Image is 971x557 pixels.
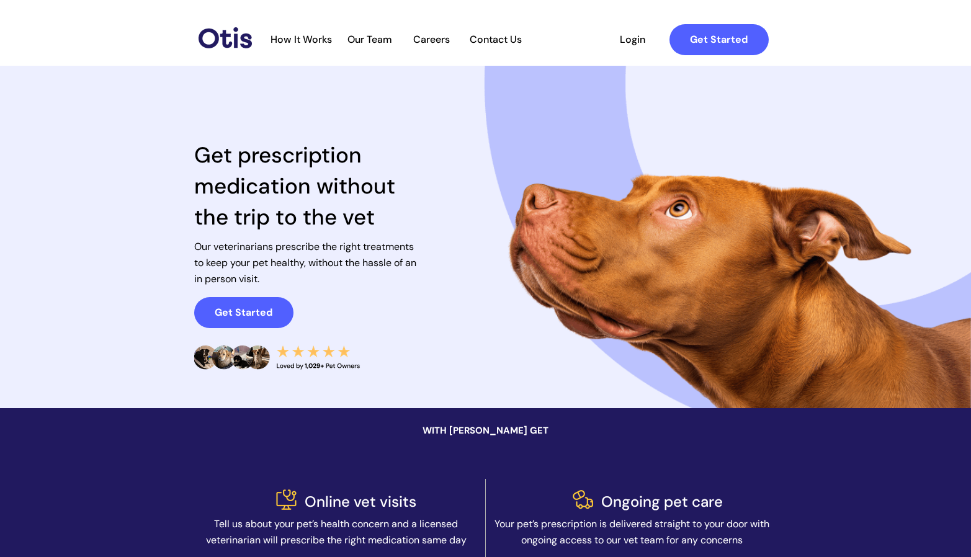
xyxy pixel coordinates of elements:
a: How It Works [264,33,338,46]
span: Our Team [339,33,400,45]
span: WITH [PERSON_NAME] GET [423,424,548,437]
span: How It Works [264,33,338,45]
span: Your pet’s prescription is delivered straight to your door with ongoing access to our vet team fo... [494,517,769,546]
a: Careers [401,33,462,46]
a: Our Team [339,33,400,46]
span: Our veterinarians prescribe the right treatments to keep your pet healthy, without the hassle of ... [194,240,416,285]
span: Login [604,33,661,45]
strong: Get Started [215,306,272,319]
a: Get Started [669,24,769,55]
span: Ongoing pet care [601,492,723,511]
span: Tell us about your pet’s health concern and a licensed veterinarian will prescribe the right medi... [206,517,467,546]
span: Contact Us [463,33,529,45]
a: Contact Us [463,33,529,46]
span: Careers [401,33,462,45]
a: Login [604,24,661,55]
span: Online vet visits [305,492,416,511]
strong: Get Started [690,33,748,46]
a: Get Started [194,297,293,328]
span: Get prescription medication without the trip to the vet [194,141,395,231]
